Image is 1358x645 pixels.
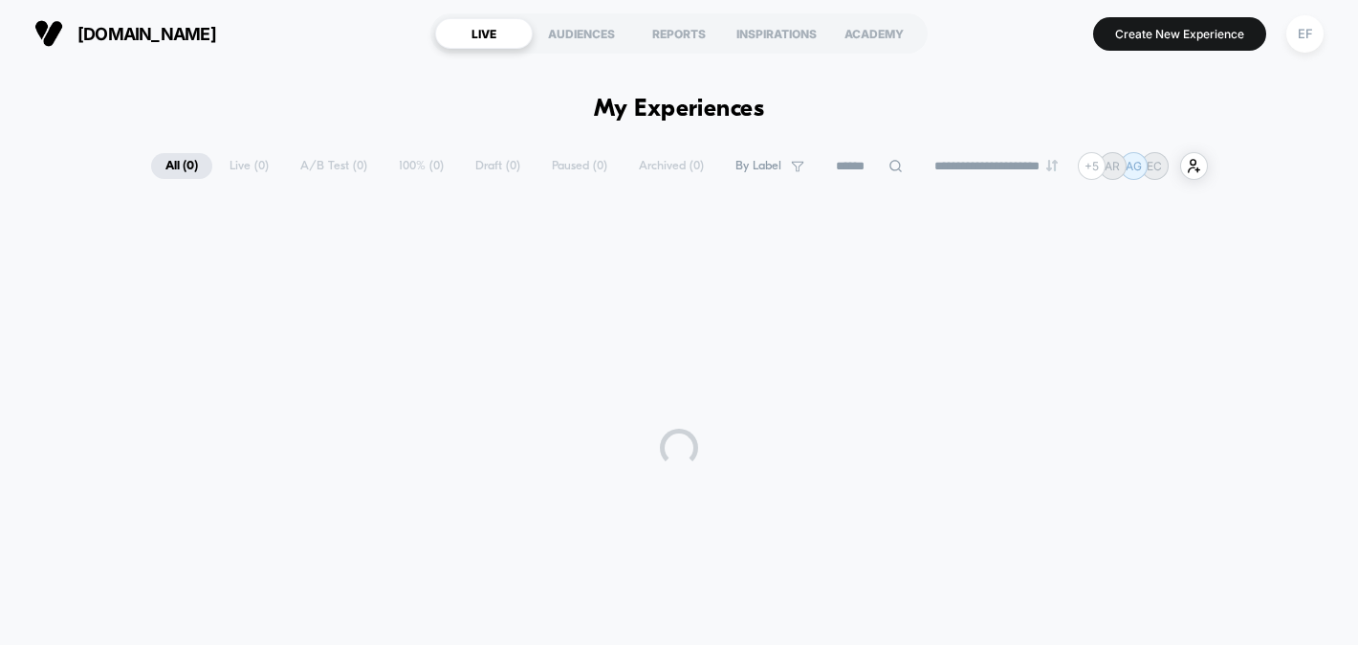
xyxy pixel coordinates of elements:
div: + 5 [1078,152,1106,180]
span: All ( 0 ) [151,153,212,179]
div: AUDIENCES [533,18,630,49]
div: LIVE [435,18,533,49]
span: [DOMAIN_NAME] [77,24,216,44]
p: AG [1126,159,1142,173]
button: Create New Experience [1093,17,1266,51]
div: EF [1286,15,1324,53]
button: [DOMAIN_NAME] [29,18,222,49]
span: By Label [735,159,781,173]
div: INSPIRATIONS [728,18,825,49]
img: end [1046,160,1058,171]
h1: My Experiences [594,96,765,123]
img: Visually logo [34,19,63,48]
p: AR [1105,159,1120,173]
p: EC [1147,159,1162,173]
button: EF [1281,14,1329,54]
div: ACADEMY [825,18,923,49]
div: REPORTS [630,18,728,49]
